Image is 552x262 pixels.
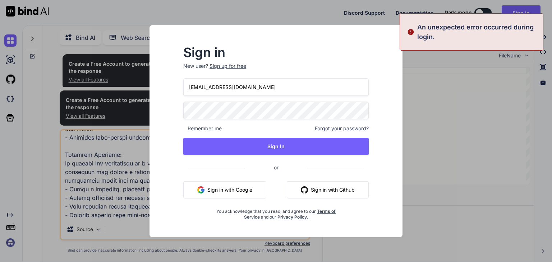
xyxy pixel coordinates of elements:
span: Remember me [183,125,222,132]
p: An unexpected error occurred during login. [417,22,539,42]
a: Privacy Policy. [277,214,308,220]
a: Terms of Service [244,209,336,220]
img: google [197,186,204,193]
input: Login or Email [183,78,369,96]
h2: Sign in [183,47,369,58]
span: or [245,159,307,176]
img: alert [407,22,414,42]
div: You acknowledge that you read, and agree to our and our [214,204,338,220]
button: Sign In [183,138,369,155]
span: Forgot your password? [315,125,369,132]
p: New user? [183,62,369,78]
img: github [301,186,308,193]
button: Sign in with Github [287,181,369,198]
button: Sign in with Google [183,181,266,198]
div: Sign up for free [210,62,246,70]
